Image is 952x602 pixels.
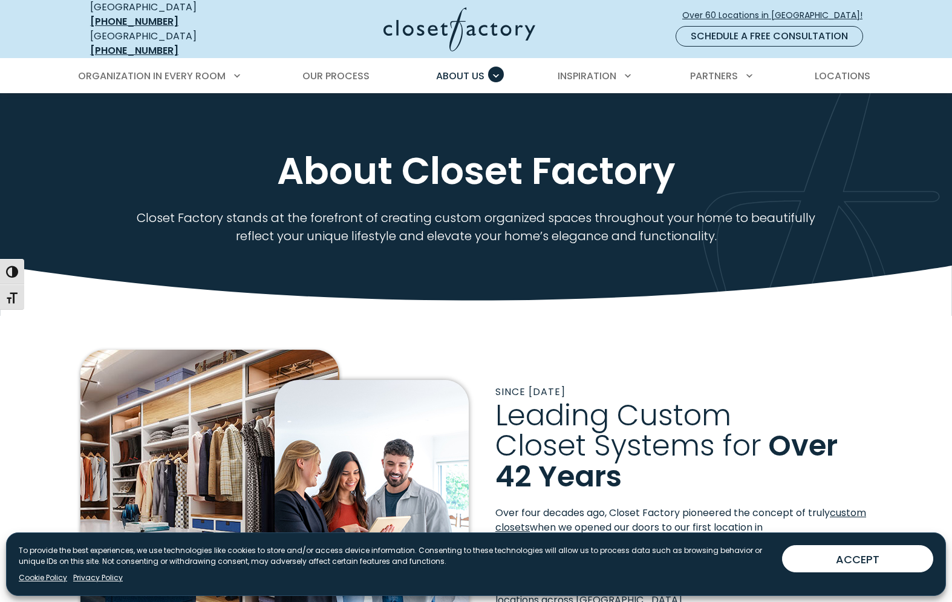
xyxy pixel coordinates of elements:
a: [PHONE_NUMBER] [90,15,178,28]
a: Schedule a Free Consultation [676,26,863,47]
span: Leading Custom [495,394,731,435]
a: [PHONE_NUMBER] [90,44,178,57]
a: custom closets [495,506,866,534]
p: To provide the best experiences, we use technologies like cookies to store and/or access device i... [19,545,772,567]
a: Over 60 Locations in [GEOGRAPHIC_DATA]! [682,5,873,26]
p: Closet Factory stands at the forefront of creating custom organized spaces throughout your home t... [121,209,832,245]
nav: Primary Menu [70,59,882,93]
span: Over 42 Years [495,425,838,497]
p: Since [DATE] [495,385,872,399]
div: [GEOGRAPHIC_DATA] [90,29,266,58]
img: Closet Factory Logo [383,7,535,51]
span: About Us [436,69,484,83]
span: Organization in Every Room [78,69,226,83]
button: ACCEPT [782,545,933,572]
span: Our Process [302,69,370,83]
span: Partners [690,69,738,83]
span: Inspiration [558,69,616,83]
a: Privacy Policy [73,572,123,583]
a: Cookie Policy [19,572,67,583]
span: Over 60 Locations in [GEOGRAPHIC_DATA]! [682,9,872,22]
span: Locations [815,69,870,83]
h1: About Closet Factory [88,148,864,194]
span: Closet Systems for [495,425,761,466]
